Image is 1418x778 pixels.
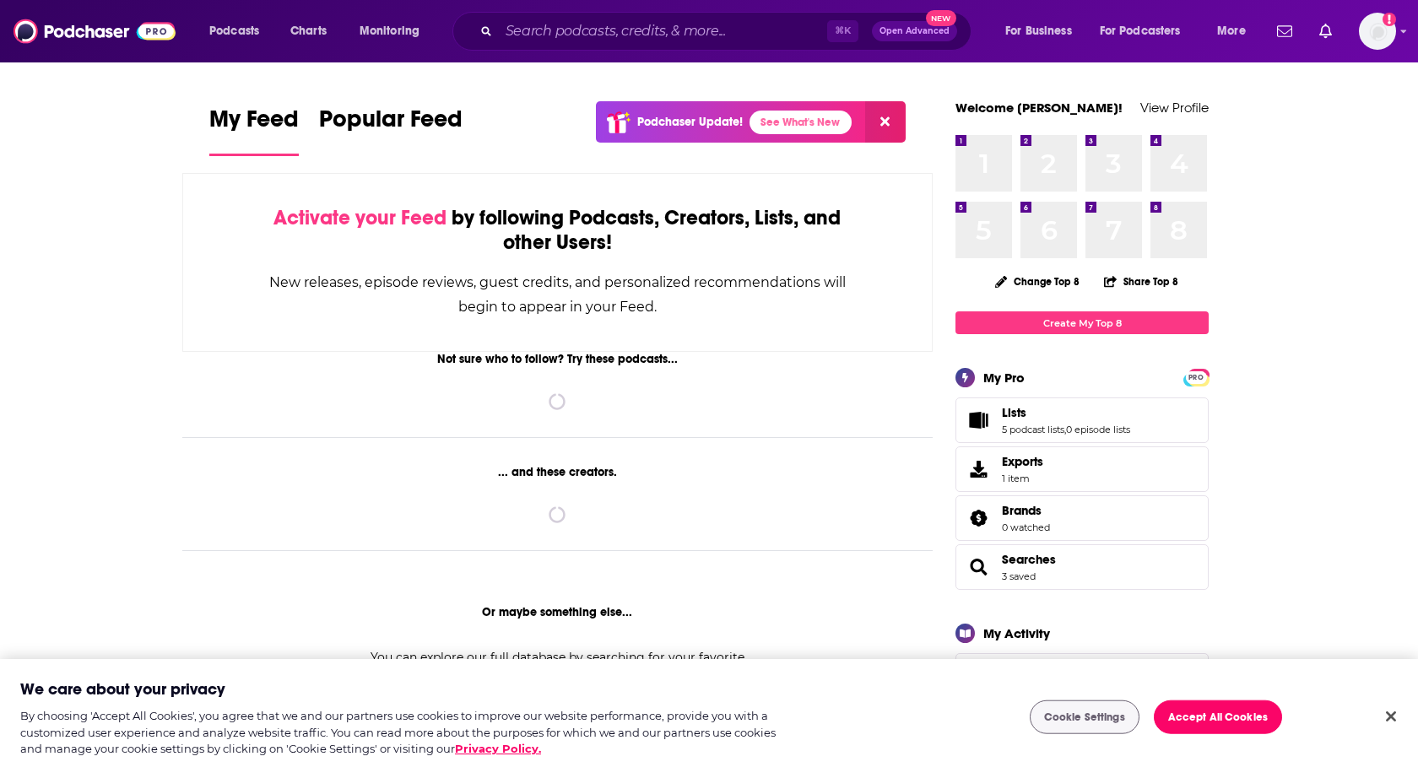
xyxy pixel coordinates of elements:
[955,544,1209,590] span: Searches
[468,12,988,51] div: Search podcasts, credits, & more...
[1186,371,1206,384] span: PRO
[1002,454,1043,469] span: Exports
[198,18,281,45] button: open menu
[279,18,337,45] a: Charts
[827,20,858,42] span: ⌘ K
[637,115,743,129] p: Podchaser Update!
[1002,570,1036,582] a: 3 saved
[182,352,933,366] div: Not sure who to follow? Try these podcasts...
[499,18,827,45] input: Search podcasts, credits, & more...
[1002,552,1056,567] a: Searches
[1103,265,1179,298] button: Share Top 8
[1002,503,1042,518] span: Brands
[20,679,225,700] h2: We care about your privacy
[955,653,1209,699] span: Follows
[319,105,463,143] span: Popular Feed
[319,105,463,156] a: Popular Feed
[1005,19,1072,43] span: For Business
[14,15,176,47] img: Podchaser - Follow, Share and Rate Podcasts
[1066,424,1130,435] a: 0 episode lists
[872,21,957,41] button: Open AdvancedNew
[1100,19,1181,43] span: For Podcasters
[961,506,995,530] a: Brands
[209,105,299,143] span: My Feed
[1205,18,1267,45] button: open menu
[1030,700,1139,734] button: Cookie Settings
[985,271,1090,292] button: Change Top 8
[1064,424,1066,435] span: ,
[955,100,1123,116] a: Welcome [PERSON_NAME]!
[1154,700,1282,734] button: Accept All Cookies
[1089,18,1205,45] button: open menu
[879,27,950,35] span: Open Advanced
[209,105,299,156] a: My Feed
[1186,370,1206,383] a: PRO
[961,408,995,432] a: Lists
[955,495,1209,541] span: Brands
[1372,698,1410,735] button: Close
[209,19,259,43] span: Podcasts
[1270,17,1299,46] a: Show notifications dropdown
[1359,13,1396,50] span: Logged in as AllisonLondonOffice1999
[993,18,1093,45] button: open menu
[182,465,933,479] div: ... and these creators.
[268,270,847,319] div: New releases, episode reviews, guest credits, and personalized recommendations will begin to appe...
[1002,405,1026,420] span: Lists
[955,397,1209,443] span: Lists
[955,446,1209,492] a: Exports
[1359,13,1396,50] img: User Profile
[273,205,447,230] span: Activate your Feed
[750,111,852,134] a: See What's New
[1359,13,1396,50] button: Show profile menu
[983,625,1050,641] div: My Activity
[1002,473,1043,484] span: 1 item
[1002,405,1130,420] a: Lists
[1383,13,1396,26] svg: Add a profile image
[983,370,1025,386] div: My Pro
[349,646,765,692] div: You can explore our full database by searching for your favorite podcasts, creators or topics at ...
[926,10,956,26] span: New
[268,206,847,255] div: by following Podcasts, Creators, Lists, and other Users!
[1002,503,1050,518] a: Brands
[955,311,1209,334] a: Create My Top 8
[182,605,933,619] div: Or maybe something else...
[1002,424,1064,435] a: 5 podcast lists
[1312,17,1339,46] a: Show notifications dropdown
[348,18,441,45] button: open menu
[360,19,419,43] span: Monitoring
[455,742,541,755] a: More information about your privacy, opens in a new tab
[961,555,995,579] a: Searches
[1217,19,1246,43] span: More
[20,708,780,758] div: By choosing 'Accept All Cookies', you agree that we and our partners use cookies to improve our w...
[1002,521,1050,533] a: 0 watched
[1140,100,1209,116] a: View Profile
[961,457,995,481] span: Exports
[290,19,327,43] span: Charts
